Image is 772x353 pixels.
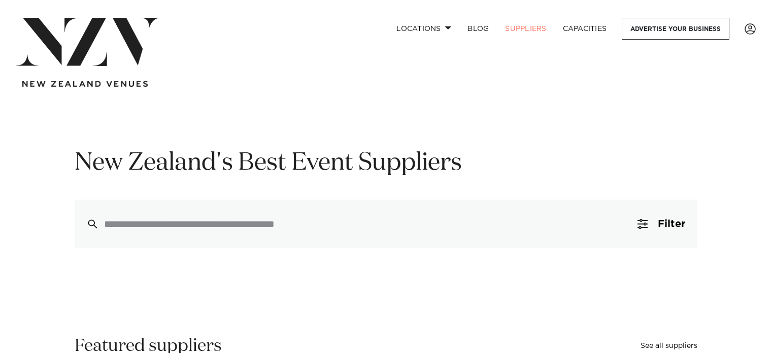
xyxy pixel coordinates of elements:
[658,219,685,229] span: Filter
[641,342,697,349] a: See all suppliers
[555,18,615,40] a: Capacities
[75,147,697,179] h1: New Zealand's Best Event Suppliers
[16,18,160,66] img: nzv-logo.png
[497,18,554,40] a: SUPPLIERS
[625,200,697,248] button: Filter
[22,81,148,87] img: new-zealand-venues-text.png
[622,18,729,40] a: Advertise your business
[459,18,497,40] a: BLOG
[388,18,459,40] a: Locations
